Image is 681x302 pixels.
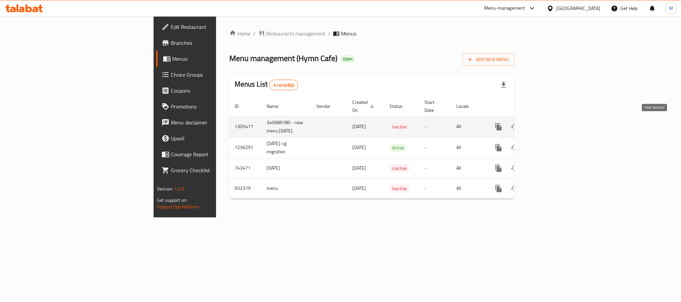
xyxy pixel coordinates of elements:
span: Menu disclaimer [171,118,262,126]
span: [DATE] [352,164,366,172]
div: [GEOGRAPHIC_DATA] [556,5,600,12]
span: ID [235,102,247,110]
td: All [451,178,485,198]
div: Menu-management [484,4,525,12]
span: Branches [171,39,262,47]
td: - [419,116,451,137]
button: Change Status [507,181,522,196]
span: Active [390,144,406,152]
h2: Menus List [235,79,298,90]
button: Change Status [507,160,522,176]
a: Upsell [156,130,267,146]
div: Total records count [269,80,298,90]
a: Edit Restaurant [156,19,267,35]
span: Name [267,102,287,110]
button: more [491,119,507,135]
a: Support.OpsPlatform [157,202,199,211]
span: Open [340,56,355,62]
span: Menus [172,55,262,63]
td: - [419,178,451,198]
td: - [419,158,451,178]
div: Export file [496,77,511,93]
td: 340686780 - new menu [DATE] [261,116,311,137]
span: Choice Groups [171,71,262,79]
td: [DATE] [261,158,311,178]
span: Restaurants management [266,30,325,38]
span: Vendor [316,102,339,110]
div: Inactive [390,164,409,172]
span: Grocery Checklist [171,166,262,174]
td: All [451,116,485,137]
a: Choice Groups [156,67,267,83]
span: Start Date [424,98,443,114]
button: Change Status [507,119,522,135]
span: Version: [157,185,173,193]
td: [DATE]-cg migration [261,137,311,158]
button: more [491,181,507,196]
span: [DATE] [352,184,366,192]
a: Menu disclaimer [156,114,267,130]
div: Open [340,55,355,63]
span: Inactive [390,185,409,192]
li: / [328,30,330,38]
span: [DATE] [352,122,366,131]
span: 4 record(s) [270,82,298,88]
a: Menus [156,51,267,67]
span: Upsell [171,134,262,142]
table: enhanced table [229,96,560,199]
nav: breadcrumb [229,30,514,38]
span: Edit Restaurant [171,23,262,31]
span: [DATE] [352,143,366,152]
td: All [451,137,485,158]
span: Menu management ( Hymn Cafe ) [229,51,337,66]
span: Inactive [390,165,409,172]
th: Actions [485,96,560,116]
span: Coupons [171,87,262,95]
span: M [669,5,673,12]
a: Promotions [156,99,267,114]
span: Promotions [171,103,262,111]
a: Branches [156,35,267,51]
a: Grocery Checklist [156,162,267,178]
span: Created On [352,98,376,114]
a: Restaurants management [258,30,325,38]
button: more [491,160,507,176]
span: Get support on: [157,196,187,204]
td: menu [261,178,311,198]
span: Add New Menu [468,55,509,64]
a: Coverage Report [156,146,267,162]
button: more [491,140,507,156]
span: 1.0.0 [174,185,184,193]
button: Change Status [507,140,522,156]
a: Coupons [156,83,267,99]
span: Menus [341,30,356,38]
td: - [419,137,451,158]
span: Status [390,102,411,110]
button: Add New Menu [463,53,514,66]
span: Coverage Report [171,150,262,158]
span: Inactive [390,123,409,131]
td: All [451,158,485,178]
span: Locale [456,102,477,110]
